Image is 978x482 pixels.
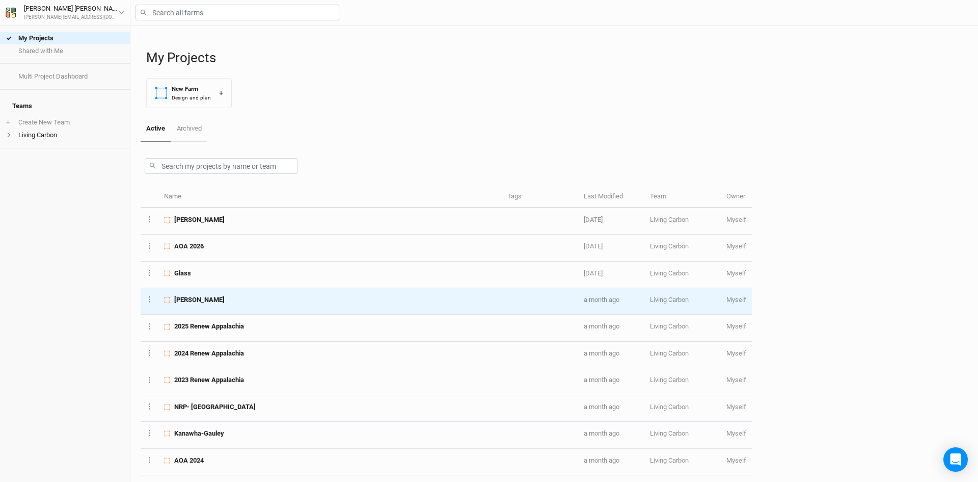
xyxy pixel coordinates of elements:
[146,78,232,108] button: New FarmDesign and plan+
[644,208,721,235] td: Living Carbon
[174,456,204,465] span: AOA 2024
[644,368,721,395] td: Living Carbon
[726,456,746,464] span: andy@livingcarbon.com
[24,4,119,14] div: [PERSON_NAME] [PERSON_NAME]
[145,158,297,174] input: Search my projects by name or team
[644,422,721,448] td: Living Carbon
[726,376,746,384] span: andy@livingcarbon.com
[726,349,746,357] span: andy@livingcarbon.com
[943,447,968,472] div: Open Intercom Messenger
[584,216,603,223] span: Aug 13, 2025 12:28 PM
[172,94,211,102] div: Design and plan
[726,322,746,330] span: andy@livingcarbon.com
[584,376,619,384] span: Jul 23, 2025 3:24 PM
[584,269,603,277] span: Aug 12, 2025 1:35 PM
[174,402,256,412] span: NRP- Colony Bay
[174,215,225,224] span: Phillips
[584,349,619,357] span: Jul 23, 2025 3:27 PM
[578,186,644,208] th: Last Modified
[644,395,721,422] td: Living Carbon
[644,288,721,315] td: Living Carbon
[584,403,619,411] span: Jul 23, 2025 3:19 PM
[6,96,124,116] h4: Teams
[584,456,619,464] span: Jul 23, 2025 2:54 PM
[726,429,746,437] span: andy@livingcarbon.com
[174,375,244,385] span: 2023 Renew Appalachia
[644,315,721,341] td: Living Carbon
[135,5,339,20] input: Search all farms
[644,262,721,288] td: Living Carbon
[584,322,619,330] span: Jul 23, 2025 3:49 PM
[146,50,968,66] h1: My Projects
[24,14,119,21] div: [PERSON_NAME][EMAIL_ADDRESS][DOMAIN_NAME]
[174,349,244,358] span: 2024 Renew Appalachia
[174,242,204,251] span: AOA 2026
[174,429,224,438] span: Kanawha-Gauley
[644,342,721,368] td: Living Carbon
[584,429,619,437] span: Jul 23, 2025 3:14 PM
[172,85,211,93] div: New Farm
[6,118,10,126] span: +
[721,186,752,208] th: Owner
[726,269,746,277] span: andy@livingcarbon.com
[584,296,619,303] span: Jul 23, 2025 3:55 PM
[644,449,721,475] td: Living Carbon
[174,295,225,305] span: Wisniewski
[158,186,502,208] th: Name
[171,116,207,141] a: Archived
[644,186,721,208] th: Team
[726,216,746,223] span: andy@livingcarbon.com
[726,403,746,411] span: andy@livingcarbon.com
[726,242,746,250] span: andy@livingcarbon.com
[174,269,191,278] span: Glass
[5,3,125,21] button: [PERSON_NAME] [PERSON_NAME][PERSON_NAME][EMAIL_ADDRESS][DOMAIN_NAME]
[644,235,721,261] td: Living Carbon
[502,186,578,208] th: Tags
[141,116,171,142] a: Active
[219,88,223,98] div: +
[726,296,746,303] span: andy@livingcarbon.com
[584,242,603,250] span: Aug 12, 2025 4:06 PM
[174,322,244,331] span: 2025 Renew Appalachia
